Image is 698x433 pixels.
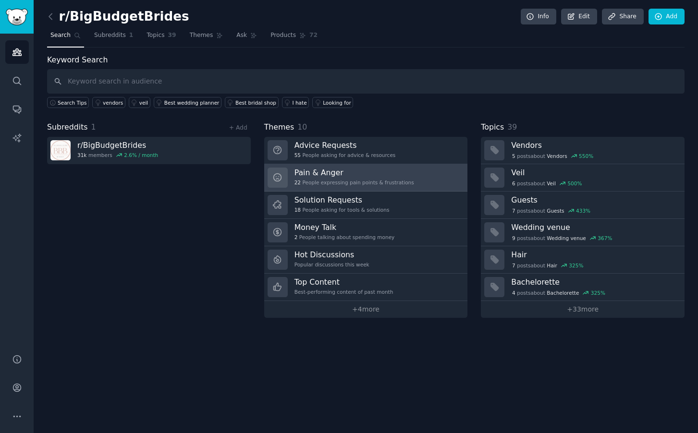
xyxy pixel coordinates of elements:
span: Wedding venue [547,235,586,241]
a: veil [129,97,150,108]
span: Subreddits [94,31,126,40]
span: Bachelorette [547,289,579,296]
div: 433 % [576,207,590,214]
a: Share [602,9,643,25]
span: Topics [481,121,504,133]
span: Products [270,31,296,40]
a: Themes [186,28,227,48]
h3: Hot Discussions [294,250,369,260]
div: 325 % [591,289,605,296]
span: Veil [547,180,556,187]
a: Advice Requests55People asking for advice & resources [264,137,468,164]
a: r/BigBudgetBrides31kmembers2.6% / month [47,137,251,164]
span: Guests [547,207,564,214]
span: Themes [190,31,213,40]
a: Looking for [312,97,353,108]
div: members [77,152,158,158]
span: 4 [512,289,515,296]
a: +4more [264,301,468,318]
h3: Pain & Anger [294,168,414,178]
span: Hair [547,262,557,269]
a: Pain & Anger22People expressing pain points & frustrations [264,164,468,192]
a: Bachelorette4postsaboutBachelorette325% [481,274,685,301]
a: Subreddits1 [91,28,136,48]
div: Best wedding planner [164,99,220,106]
span: 6 [512,180,515,187]
span: 9 [512,235,515,241]
a: Top ContentBest-performing content of past month [264,274,468,301]
span: 7 [512,207,515,214]
a: Money Talk2People talking about spending money [264,219,468,246]
span: 1 [91,122,96,132]
span: Ask [236,31,247,40]
input: Keyword search in audience [47,69,685,94]
a: Best wedding planner [154,97,221,108]
a: Topics39 [143,28,179,48]
span: 2 [294,234,298,241]
img: BigBudgetBrides [50,140,71,160]
h3: Top Content [294,277,393,287]
span: 10 [297,122,307,132]
span: 72 [309,31,318,40]
div: I hate [293,99,307,106]
div: post s about [511,152,594,160]
h3: Bachelorette [511,277,678,287]
a: Vendors5postsaboutVendors550% [481,137,685,164]
span: Topics [147,31,164,40]
img: GummySearch logo [6,9,28,25]
span: Search Tips [58,99,87,106]
div: post s about [511,234,613,242]
div: vendors [103,99,123,106]
div: 2.6 % / month [124,152,158,158]
div: Best-performing content of past month [294,289,393,295]
a: Ask [233,28,260,48]
div: People talking about spending money [294,234,395,241]
span: Themes [264,121,294,133]
div: veil [139,99,148,106]
h3: Veil [511,168,678,178]
span: 1 [129,31,134,40]
a: Solution Requests18People asking for tools & solutions [264,192,468,219]
div: 550 % [579,153,593,159]
a: Wedding venue9postsaboutWedding venue367% [481,219,685,246]
h3: Money Talk [294,222,395,232]
a: Guests7postsaboutGuests433% [481,192,685,219]
span: Search [50,31,71,40]
span: 55 [294,152,301,158]
span: 7 [512,262,515,269]
label: Keyword Search [47,55,108,64]
h3: Guests [511,195,678,205]
a: Best bridal shop [225,97,279,108]
button: Search Tips [47,97,89,108]
span: 31k [77,152,86,158]
div: Best bridal shop [235,99,276,106]
div: People asking for tools & solutions [294,206,390,213]
a: Products72 [267,28,321,48]
a: Veil6postsaboutVeil500% [481,164,685,192]
span: 18 [294,206,301,213]
a: I hate [282,97,309,108]
div: 500 % [567,180,582,187]
h3: Hair [511,250,678,260]
div: Popular discussions this week [294,261,369,268]
span: 39 [168,31,176,40]
a: Edit [561,9,597,25]
a: + Add [229,124,247,131]
span: 5 [512,153,515,159]
h3: Wedding venue [511,222,678,232]
a: Hair7postsaboutHair325% [481,246,685,274]
a: +33more [481,301,685,318]
div: post s about [511,179,583,188]
div: People asking for advice & resources [294,152,396,158]
a: Add [649,9,685,25]
div: post s about [511,206,591,215]
a: Info [521,9,556,25]
h3: Solution Requests [294,195,390,205]
span: Subreddits [47,121,88,133]
h3: Advice Requests [294,140,396,150]
div: post s about [511,289,606,297]
h3: r/ BigBudgetBrides [77,140,158,150]
div: post s about [511,261,584,270]
a: vendors [92,97,125,108]
h3: Vendors [511,140,678,150]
